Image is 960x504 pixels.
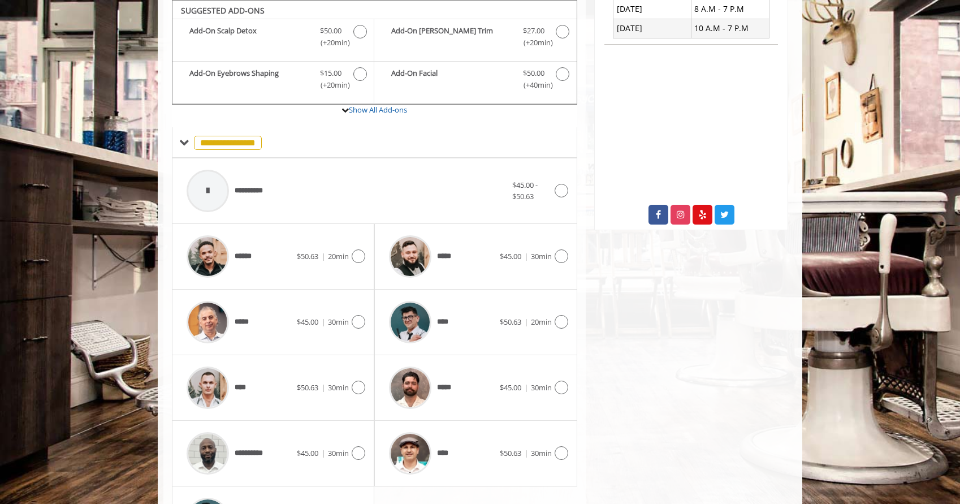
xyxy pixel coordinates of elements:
span: $50.63 [500,317,521,327]
span: $50.00 [320,25,341,37]
span: $50.63 [297,382,318,393]
span: $50.63 [500,448,521,458]
span: 30min [328,382,349,393]
span: 30min [328,448,349,458]
b: Add-On Facial [391,67,511,91]
span: | [524,317,528,327]
span: $50.63 [297,251,318,261]
span: $27.00 [523,25,544,37]
label: Add-On Beard Trim [380,25,570,51]
span: (+20min ) [314,79,348,91]
td: 10 A.M - 7 P.M [691,19,769,38]
span: $15.00 [320,67,341,79]
a: Show All Add-ons [349,105,407,115]
td: [DATE] [613,19,691,38]
span: | [524,448,528,458]
span: | [524,382,528,393]
b: SUGGESTED ADD-ONS [181,5,265,16]
span: 30min [531,251,552,261]
b: Add-On [PERSON_NAME] Trim [391,25,511,49]
b: Add-On Eyebrows Shaping [189,67,309,91]
span: $45.00 [297,448,318,458]
span: $45.00 [500,382,521,393]
span: $45.00 [297,317,318,327]
span: (+20min ) [314,37,348,49]
label: Add-On Scalp Detox [178,25,368,51]
span: $50.00 [523,67,544,79]
span: 20min [531,317,552,327]
span: (+20min ) [517,37,550,49]
span: 30min [328,317,349,327]
span: 30min [531,382,552,393]
label: Add-On Eyebrows Shaping [178,67,368,94]
label: Add-On Facial [380,67,570,94]
span: 30min [531,448,552,458]
span: $45.00 [500,251,521,261]
b: Add-On Scalp Detox [189,25,309,49]
span: $45.00 - $50.63 [512,180,538,202]
span: | [321,382,325,393]
span: 20min [328,251,349,261]
span: | [524,251,528,261]
span: | [321,251,325,261]
span: (+40min ) [517,79,550,91]
span: | [321,448,325,458]
span: | [321,317,325,327]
